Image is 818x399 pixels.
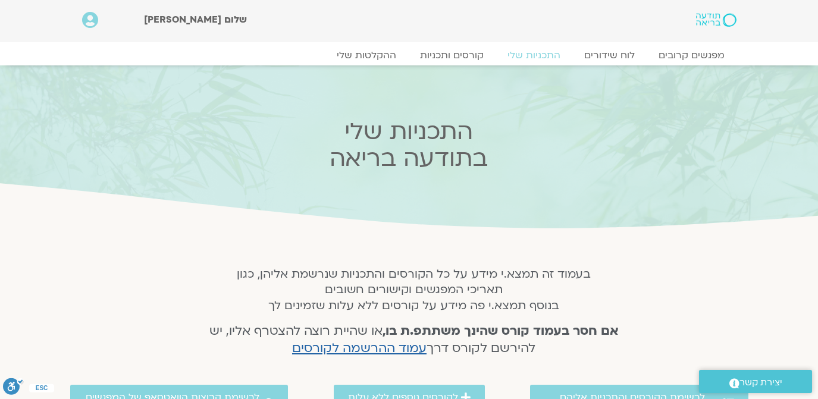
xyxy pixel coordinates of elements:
nav: Menu [82,49,736,61]
h4: או שהיית רוצה להצטרף אליו, יש להירשם לקורס דרך [193,323,634,357]
a: קורסים ותכניות [408,49,496,61]
span: שלום [PERSON_NAME] [144,13,247,26]
a: יצירת קשר [699,370,812,393]
a: לוח שידורים [572,49,647,61]
a: ההקלטות שלי [325,49,408,61]
h2: התכניות שלי בתודעה בריאה [175,118,642,172]
a: מפגשים קרובים [647,49,736,61]
a: התכניות שלי [496,49,572,61]
a: עמוד ההרשמה לקורסים [292,340,427,357]
strong: אם חסר בעמוד קורס שהינך משתתפ.ת בו, [383,322,619,340]
span: יצירת קשר [739,375,782,391]
h5: בעמוד זה תמצא.י מידע על כל הקורסים והתכניות שנרשמת אליהן, כגון תאריכי המפגשים וקישורים חשובים בנו... [193,266,634,313]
